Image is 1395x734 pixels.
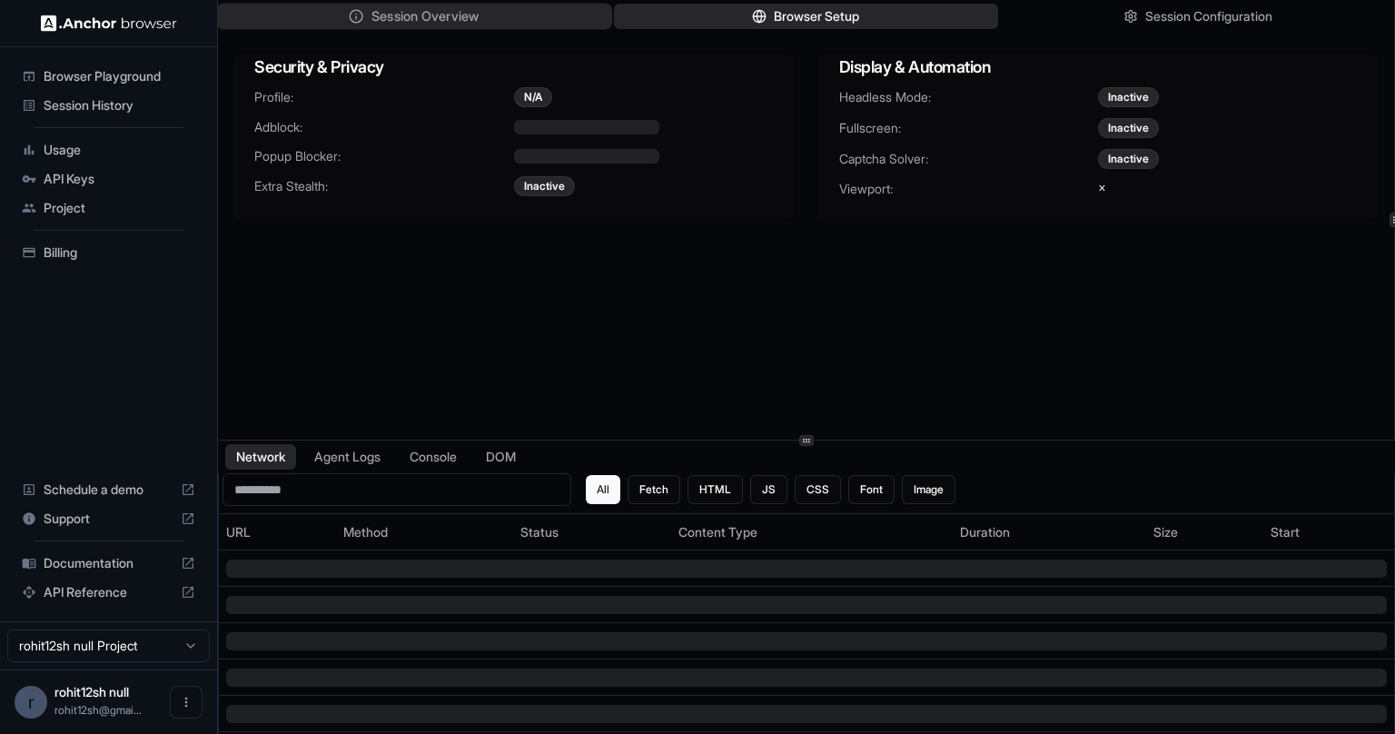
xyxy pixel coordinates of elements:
[44,141,195,159] span: Usage
[848,475,895,504] button: Font
[44,67,195,85] span: Browser Playground
[170,686,203,719] button: Open menu
[839,88,1099,106] span: Headless Mode:
[1153,523,1256,541] div: Size
[44,554,173,572] span: Documentation
[44,96,195,114] span: Session History
[399,444,468,470] button: Console
[44,170,195,188] span: API Keys
[1098,180,1105,198] span: ×
[254,55,774,80] h3: Security & Privacy
[839,55,1359,80] h3: Display & Automation
[44,510,173,528] span: Support
[839,150,1099,168] span: Captcha Solver:
[839,119,1099,137] span: Fullscreen:
[839,180,1099,198] span: Viewport:
[514,176,575,196] div: Inactive
[15,91,203,120] div: Session History
[15,578,203,607] div: API Reference
[15,135,203,164] div: Usage
[343,523,506,541] div: Method
[960,523,1139,541] div: Duration
[514,87,552,107] div: N/A
[1098,149,1159,169] div: Inactive
[44,481,173,499] span: Schedule a demo
[15,62,203,91] div: Browser Playground
[371,7,479,26] span: Session Overview
[688,475,743,504] button: HTML
[54,703,142,717] span: rohit12sh@gmail.com
[475,444,527,470] button: DOM
[795,475,841,504] button: CSS
[41,15,177,32] img: Anchor Logo
[225,444,296,470] button: Network
[254,177,514,195] span: Extra Stealth:
[44,199,195,217] span: Project
[15,686,47,719] div: r
[15,504,203,533] div: Support
[254,88,514,106] span: Profile:
[774,7,859,25] span: Browser Setup
[586,475,620,504] button: All
[15,164,203,193] div: API Keys
[1098,118,1159,138] div: Inactive
[1271,523,1387,541] div: Start
[750,475,787,504] button: JS
[15,193,203,223] div: Project
[902,475,955,504] button: Image
[226,523,329,541] div: URL
[15,238,203,267] div: Billing
[54,684,129,699] span: rohit12sh null
[44,243,195,262] span: Billing
[254,118,514,136] span: Adblock:
[44,583,173,601] span: API Reference
[15,549,203,578] div: Documentation
[303,444,391,470] button: Agent Logs
[1145,7,1272,25] span: Session Configuration
[520,523,664,541] div: Status
[628,475,680,504] button: Fetch
[254,147,514,165] span: Popup Blocker:
[678,523,945,541] div: Content Type
[1098,87,1159,107] div: Inactive
[15,475,203,504] div: Schedule a demo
